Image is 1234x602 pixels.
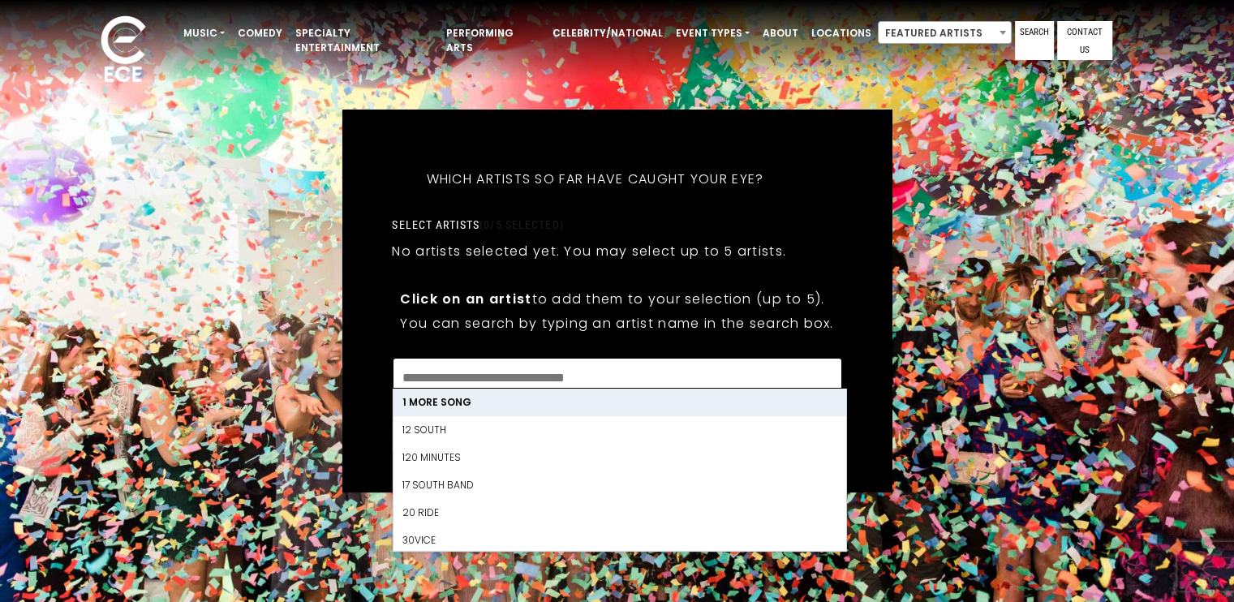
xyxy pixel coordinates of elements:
[879,22,1011,45] span: Featured Artists
[805,19,878,47] a: Locations
[231,19,289,47] a: Comedy
[878,21,1012,44] span: Featured Artists
[393,527,845,554] li: 30Vice
[393,389,845,416] li: 1 More Song
[1015,21,1054,60] a: Search
[392,150,798,209] h5: Which artists so far have caught your eye?
[546,19,669,47] a: Celebrity/National
[393,499,845,527] li: 20 Ride
[393,471,845,499] li: 17 South Band
[400,290,531,308] strong: Click on an artist
[669,19,756,47] a: Event Types
[392,241,786,261] p: No artists selected yet. You may select up to 5 artists.
[479,218,564,231] span: (0/5 selected)
[756,19,805,47] a: About
[440,19,546,62] a: Performing Arts
[392,217,563,232] label: Select artists
[400,313,833,333] p: You can search by typing an artist name in the search box.
[400,289,833,309] p: to add them to your selection (up to 5).
[393,444,845,471] li: 120 Minutes
[402,368,831,383] textarea: Search
[1057,21,1112,60] a: Contact Us
[177,19,231,47] a: Music
[393,416,845,444] li: 12 South
[83,11,164,90] img: ece_new_logo_whitev2-1.png
[289,19,440,62] a: Specialty Entertainment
